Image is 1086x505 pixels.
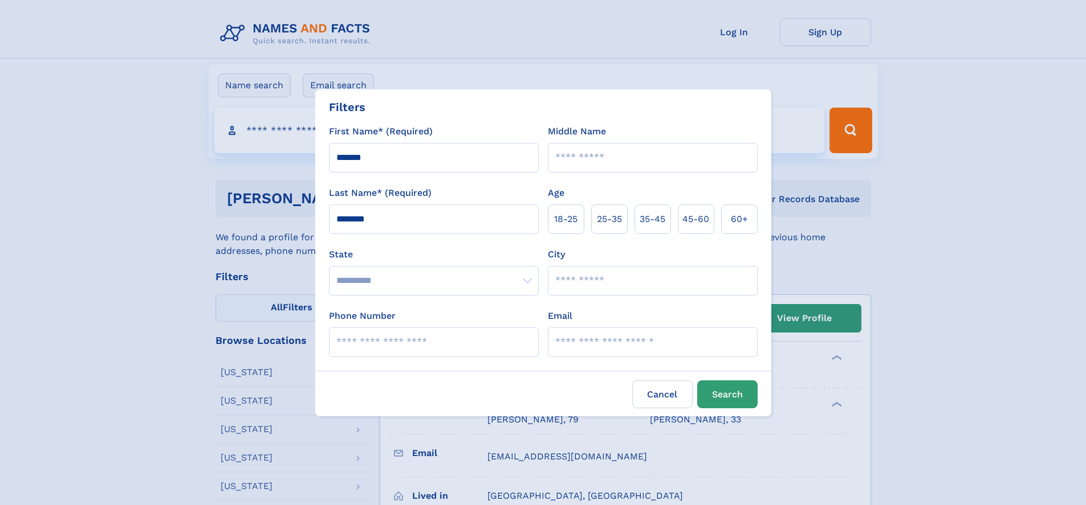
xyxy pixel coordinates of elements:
[548,186,564,200] label: Age
[697,380,758,408] button: Search
[329,125,433,138] label: First Name* (Required)
[731,212,748,226] span: 60+
[632,380,693,408] label: Cancel
[548,309,572,323] label: Email
[329,98,365,116] div: Filters
[548,248,565,261] label: City
[329,186,432,200] label: Last Name* (Required)
[597,212,622,226] span: 25‑35
[682,212,709,226] span: 45‑60
[640,212,665,226] span: 35‑45
[329,309,396,323] label: Phone Number
[329,248,539,261] label: State
[548,125,606,138] label: Middle Name
[554,212,577,226] span: 18‑25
